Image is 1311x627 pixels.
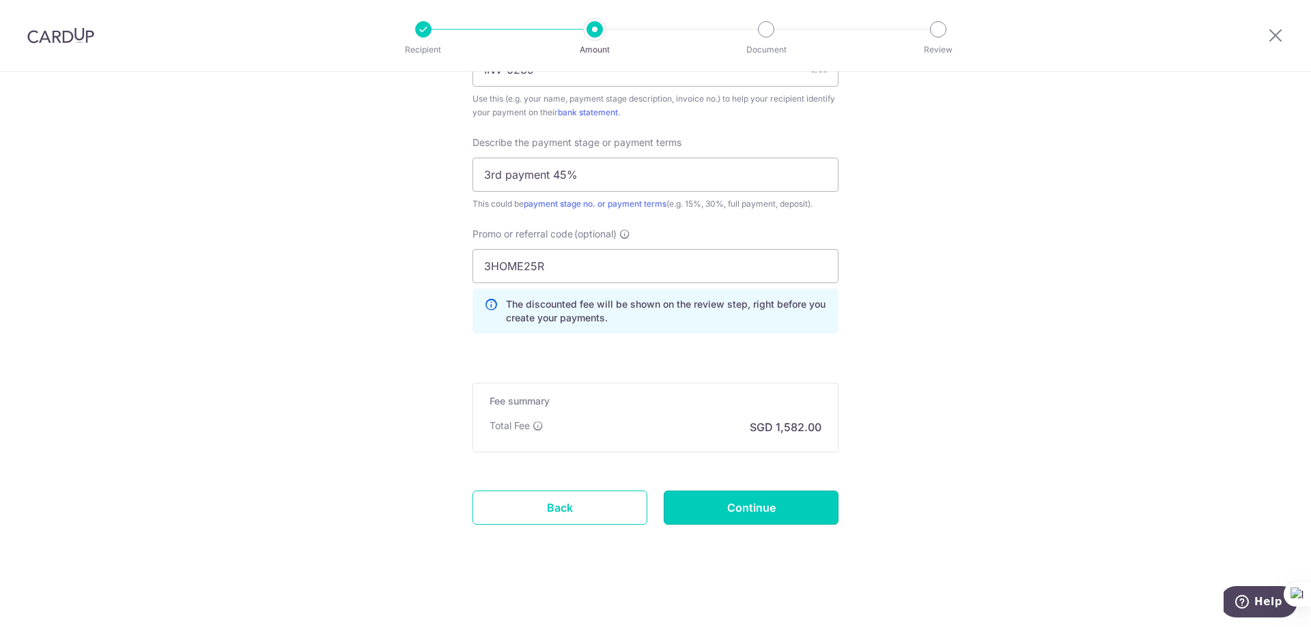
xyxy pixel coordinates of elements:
span: (optional) [574,227,617,241]
h5: Fee summary [490,394,821,408]
div: This could be (e.g. 15%, 30%, full payment, deposit). [473,197,838,211]
iframe: Opens a widget where you can find more information [1224,586,1297,620]
p: Review [888,43,989,57]
span: Describe the payment stage or payment terms [473,136,681,149]
p: Recipient [373,43,474,57]
a: payment stage no. or payment terms [524,199,666,209]
div: Use this (e.g. your name, payment stage description, invoice no.) to help your recipient identify... [473,92,838,119]
img: CardUp [27,27,94,44]
a: Back [473,491,647,525]
p: Total Fee [490,419,530,433]
p: Amount [544,43,645,57]
p: The discounted fee will be shown on the review step, right before you create your payments. [506,297,827,325]
span: Promo or referral code [473,227,573,241]
p: SGD 1,582.00 [750,419,821,435]
p: Document [716,43,817,57]
input: Continue [664,491,838,525]
a: bank statement [558,107,618,117]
